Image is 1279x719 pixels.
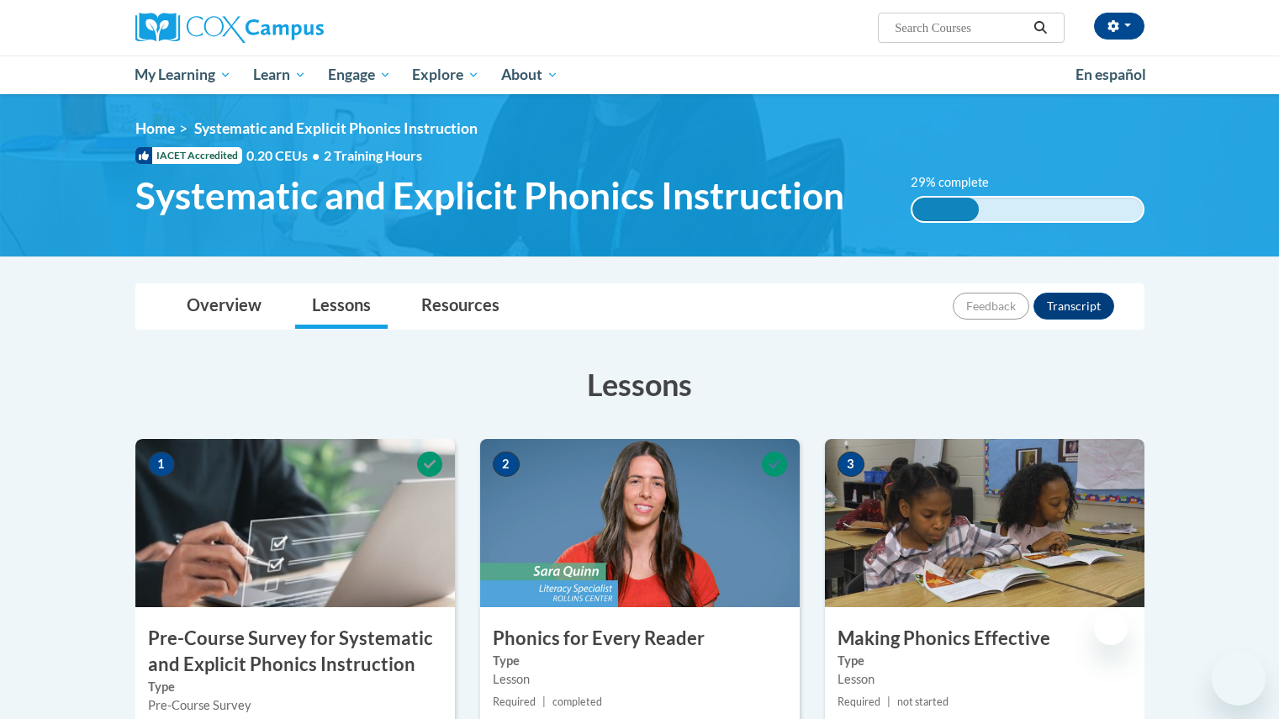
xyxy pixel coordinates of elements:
[1028,18,1053,38] button: Search
[825,626,1144,652] h3: Making Phonics Effective
[317,56,402,94] a: Engage
[135,119,175,137] a: Home
[404,284,516,329] a: Resources
[493,452,520,477] span: 2
[1065,57,1157,93] a: En español
[542,695,546,708] span: |
[135,65,231,85] span: My Learning
[838,652,1132,670] label: Type
[838,452,864,477] span: 3
[135,13,455,43] a: Cox Campus
[135,173,844,218] span: Systematic and Explicit Phonics Instruction
[148,678,442,696] label: Type
[295,284,388,329] a: Lessons
[148,696,442,715] div: Pre-Course Survey
[135,147,242,164] span: IACET Accredited
[493,670,787,689] div: Lesson
[328,65,391,85] span: Engage
[501,65,558,85] span: About
[312,147,320,163] span: •
[148,452,175,477] span: 1
[490,56,569,94] a: About
[324,147,422,163] span: 2 Training Hours
[887,695,891,708] span: |
[893,18,1028,38] input: Search Courses
[825,439,1144,607] img: Course Image
[911,173,1007,192] label: 29% complete
[135,626,455,678] h3: Pre-Course Survey for Systematic and Explicit Phonics Instruction
[480,439,800,607] img: Course Image
[242,56,317,94] a: Learn
[1094,611,1128,645] iframe: Close message
[1076,66,1146,83] span: En español
[480,626,800,652] h3: Phonics for Every Reader
[897,695,949,708] span: not started
[493,695,536,708] span: Required
[1033,293,1114,320] button: Transcript
[170,284,278,329] a: Overview
[1212,652,1266,706] iframe: Button to launch messaging window
[135,13,324,43] img: Cox Campus
[838,670,1132,689] div: Lesson
[912,198,979,221] div: 29% complete
[552,695,602,708] span: completed
[110,56,1170,94] div: Main menu
[246,146,324,165] span: 0.20 CEUs
[194,119,478,137] span: Systematic and Explicit Phonics Instruction
[124,56,243,94] a: My Learning
[1094,13,1144,40] button: Account Settings
[412,65,479,85] span: Explore
[135,439,455,607] img: Course Image
[401,56,490,94] a: Explore
[253,65,306,85] span: Learn
[493,652,787,670] label: Type
[953,293,1029,320] button: Feedback
[135,363,1144,405] h3: Lessons
[838,695,880,708] span: Required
